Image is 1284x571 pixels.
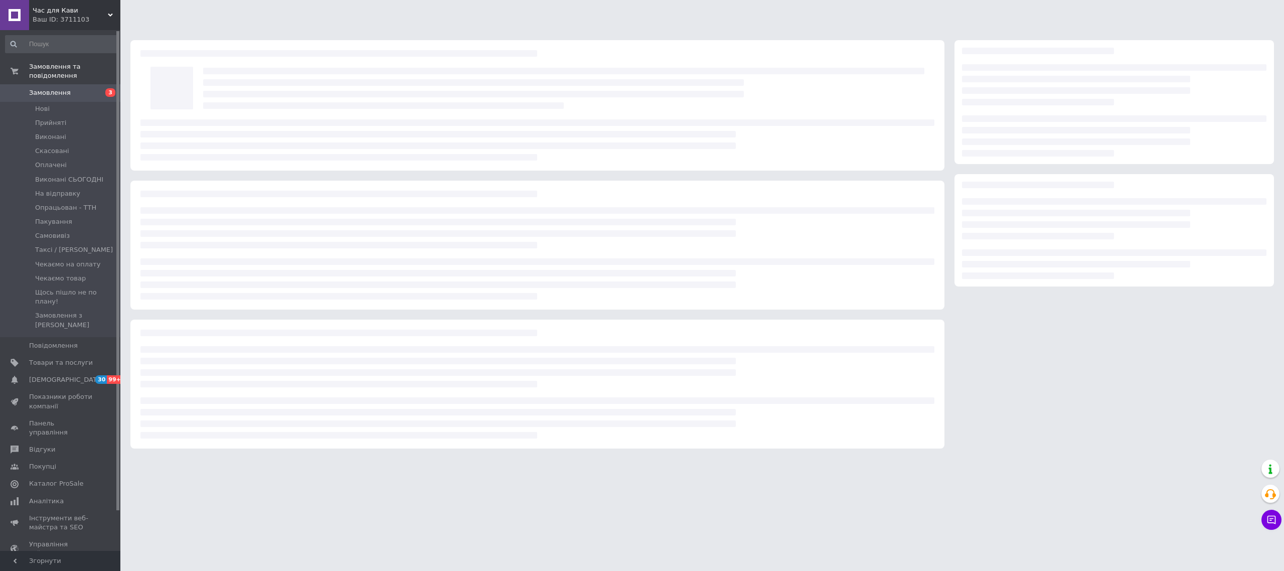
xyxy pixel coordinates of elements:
span: Відгуки [29,445,55,454]
button: Чат з покупцем [1261,510,1281,530]
span: Скасовані [35,147,69,156]
span: Товари та послуги [29,358,93,367]
span: Опрацьован - ТТН [35,203,96,212]
div: Ваш ID: 3711103 [33,15,120,24]
span: Замовлення з [PERSON_NAME] [35,311,117,329]
span: Замовлення [29,88,71,97]
span: Виконані [35,132,66,141]
span: Управління сайтом [29,540,93,558]
span: Чекаємо товар [35,274,86,283]
span: Прийняті [35,118,66,127]
span: Час для Кави [33,6,108,15]
span: Самовивіз [35,231,70,240]
span: 30 [95,375,107,384]
span: Замовлення та повідомлення [29,62,120,80]
span: Інструменти веб-майстра та SEO [29,514,93,532]
span: Виконані СЬОГОДНІ [35,175,103,184]
span: Оплачені [35,161,67,170]
span: Таксі / [PERSON_NAME] [35,245,113,254]
span: На відправку [35,189,80,198]
span: 3 [105,88,115,97]
span: Повідомлення [29,341,78,350]
span: Нові [35,104,50,113]
span: Показники роботи компанії [29,392,93,410]
span: Пакування [35,217,72,226]
span: Чекаємо на оплату [35,260,100,269]
span: [DEMOGRAPHIC_DATA] [29,375,103,384]
span: Каталог ProSale [29,479,83,488]
span: Панель управління [29,419,93,437]
span: Щось пішло не по плану! [35,288,117,306]
input: Пошук [5,35,118,53]
span: 99+ [107,375,123,384]
span: Аналітика [29,497,64,506]
span: Покупці [29,462,56,471]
